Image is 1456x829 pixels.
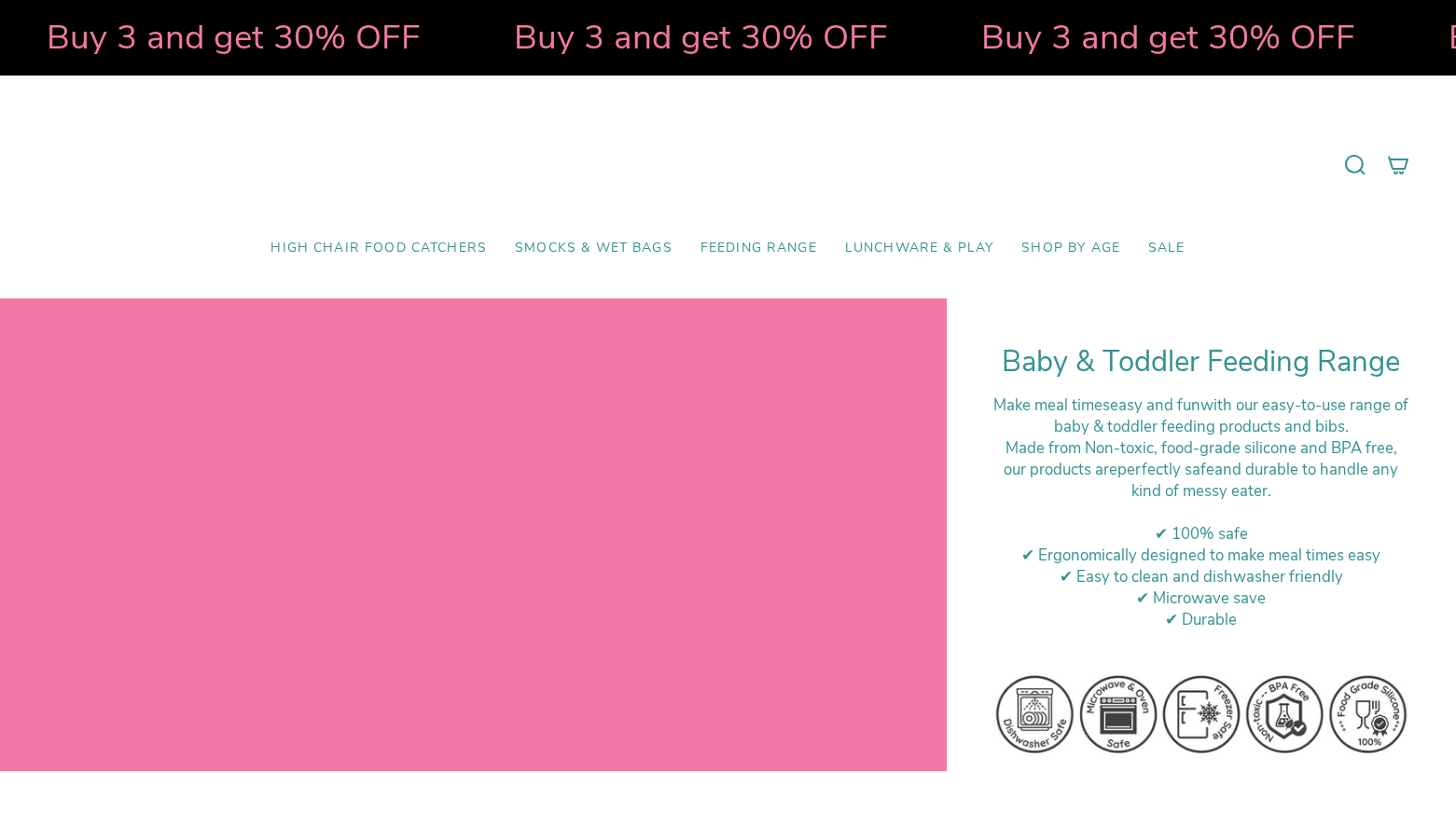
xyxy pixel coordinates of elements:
div: ✔ Ergonomically designed to make meal times easy [993,545,1409,566]
div: Make meal times with our easy-to-use range of baby & toddler feeding products and bibs. [993,394,1409,437]
a: Lunchware & Play [831,227,1007,270]
span: SALE [1148,241,1186,256]
span: Smocks & Wet Bags [515,241,673,256]
div: M [993,437,1409,502]
strong: Buy 3 and get 30% OFF [981,14,1355,61]
span: Shop by Age [1021,241,1120,256]
strong: easy and fun [1110,394,1200,416]
span: ✔ Microwave save [1136,587,1266,609]
a: High Chair Food Catchers [257,227,501,270]
span: ade from Non-toxic, food-grade silicone and BPA free, our products are and durable to handle any ... [1004,437,1398,502]
div: ✔ Durable [993,609,1409,630]
span: Feeding Range [700,241,817,256]
span: High Chair Food Catchers [270,241,487,256]
h1: Baby & Toddler Feeding Range [993,345,1409,380]
a: Mumma’s Little Helpers [567,104,889,227]
div: ✔ Easy to clean and dishwasher friendly [993,566,1409,587]
a: Feeding Range [686,227,831,270]
strong: perfectly safe [1117,459,1214,480]
strong: Buy 3 and get 30% OFF [47,14,421,61]
a: Shop by Age [1007,227,1134,270]
a: Smocks & Wet Bags [501,227,686,270]
strong: Buy 3 and get 30% OFF [514,14,888,61]
span: Lunchware & Play [845,241,993,256]
a: SALE [1134,227,1199,270]
div: ✔ 100% safe [993,523,1409,545]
